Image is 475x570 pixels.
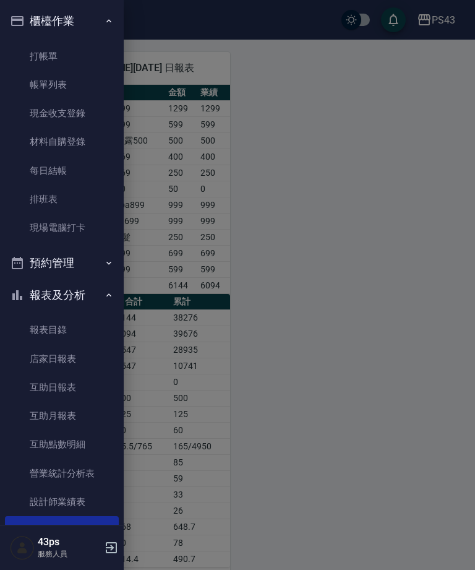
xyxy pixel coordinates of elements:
a: 互助月報表 [5,402,119,430]
button: 報表及分析 [5,279,119,311]
a: 店家日報表 [5,345,119,373]
a: 帳單列表 [5,71,119,99]
h5: 43ps [38,536,101,548]
a: 互助日報表 [5,373,119,402]
a: 現金收支登錄 [5,99,119,127]
p: 服務人員 [38,548,101,559]
a: 營業統計分析表 [5,459,119,488]
a: 設計師日報表 [5,516,119,545]
a: 設計師業績表 [5,488,119,516]
a: 材料自購登錄 [5,127,119,156]
a: 互助點數明細 [5,430,119,459]
button: 預約管理 [5,247,119,279]
button: 櫃檯作業 [5,5,119,37]
a: 排班表 [5,185,119,214]
a: 打帳單 [5,42,119,71]
a: 報表目錄 [5,316,119,344]
a: 現場電腦打卡 [5,214,119,242]
a: 每日結帳 [5,157,119,185]
img: Person [10,535,35,560]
